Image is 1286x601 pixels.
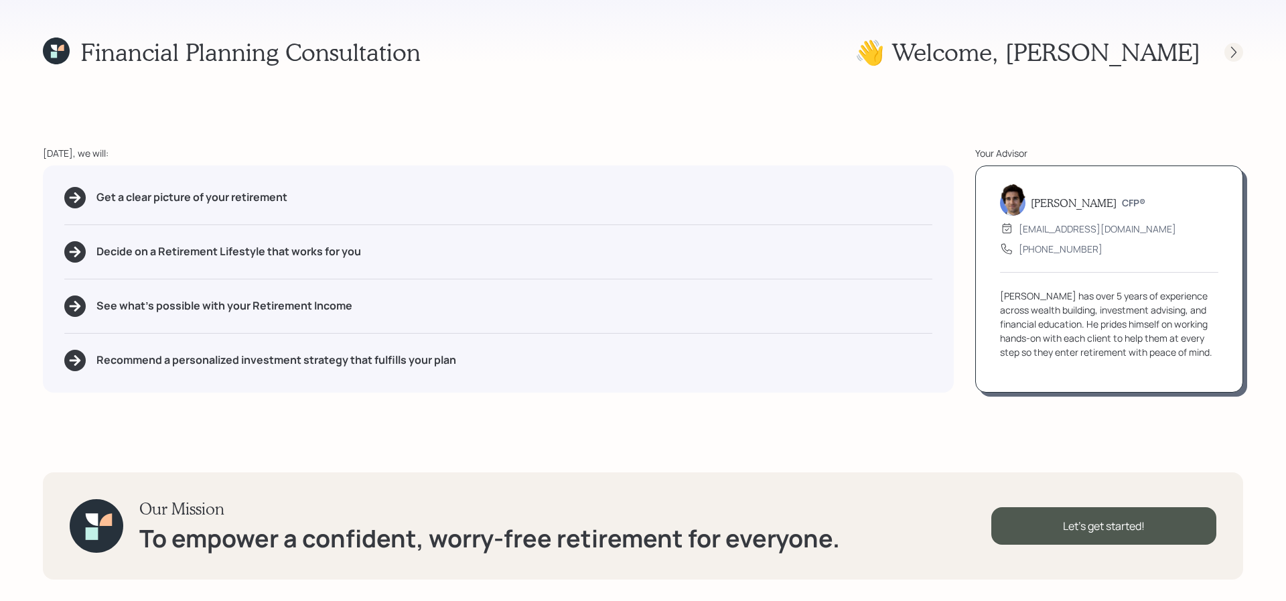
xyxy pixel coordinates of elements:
div: Let's get started! [991,507,1216,545]
div: [EMAIL_ADDRESS][DOMAIN_NAME] [1019,222,1176,236]
div: [DATE], we will: [43,146,954,160]
h3: Our Mission [139,499,840,519]
img: harrison-schaefer-headshot-2.png [1000,184,1025,216]
h5: Get a clear picture of your retirement [96,191,287,204]
h1: To empower a confident, worry-free retirement for everyone. [139,524,840,553]
div: Your Advisor [975,146,1243,160]
h5: Recommend a personalized investment strategy that fulfills your plan [96,354,456,366]
h1: Financial Planning Consultation [80,38,421,66]
h5: [PERSON_NAME] [1031,196,1117,209]
h1: 👋 Welcome , [PERSON_NAME] [855,38,1200,66]
div: [PHONE_NUMBER] [1019,242,1102,256]
h5: Decide on a Retirement Lifestyle that works for you [96,245,361,258]
h6: CFP® [1122,198,1145,209]
h5: See what's possible with your Retirement Income [96,299,352,312]
div: [PERSON_NAME] has over 5 years of experience across wealth building, investment advising, and fin... [1000,289,1218,359]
